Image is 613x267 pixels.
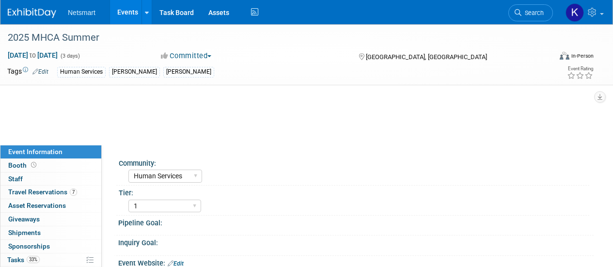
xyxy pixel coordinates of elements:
a: Event Information [0,145,101,158]
span: Netsmart [68,9,95,16]
img: ExhibitDay [8,8,56,18]
span: Giveaways [8,215,40,223]
div: Pipeline Goal: [118,216,594,228]
div: [PERSON_NAME] [163,67,214,77]
div: Human Services [57,67,106,77]
span: (3 days) [60,53,80,59]
a: Edit [32,68,48,75]
span: Staff [8,175,23,183]
a: Search [508,4,553,21]
img: Format-Inperson.png [560,52,569,60]
div: [PERSON_NAME] [109,67,160,77]
a: Shipments [0,226,101,239]
div: Community: [119,156,589,168]
span: [GEOGRAPHIC_DATA], [GEOGRAPHIC_DATA] [366,53,487,61]
span: to [28,51,37,59]
div: Tier: [119,186,589,198]
span: Search [521,9,544,16]
a: Asset Reservations [0,199,101,212]
div: Inquiry Goal: [118,236,594,248]
span: Booth [8,161,38,169]
span: [DATE] [DATE] [7,51,58,60]
a: Giveaways [0,213,101,226]
a: Booth [0,159,101,172]
div: Event Format [508,50,594,65]
span: Sponsorships [8,242,50,250]
span: Travel Reservations [8,188,77,196]
span: 7 [70,188,77,196]
span: Booth not reserved yet [29,161,38,169]
button: Committed [157,51,215,61]
td: Tags [7,66,48,78]
div: 2025 MHCA Summer [4,29,544,47]
span: Asset Reservations [8,202,66,209]
a: Travel Reservations7 [0,186,101,199]
div: Event Rating [567,66,593,71]
span: Shipments [8,229,41,236]
span: 33% [27,256,40,263]
span: Event Information [8,148,63,156]
a: Edit [168,260,184,267]
a: Sponsorships [0,240,101,253]
img: Kaitlyn Woicke [566,3,584,22]
a: Tasks33% [0,253,101,267]
span: Tasks [7,256,40,264]
a: Staff [0,173,101,186]
div: In-Person [571,52,594,60]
